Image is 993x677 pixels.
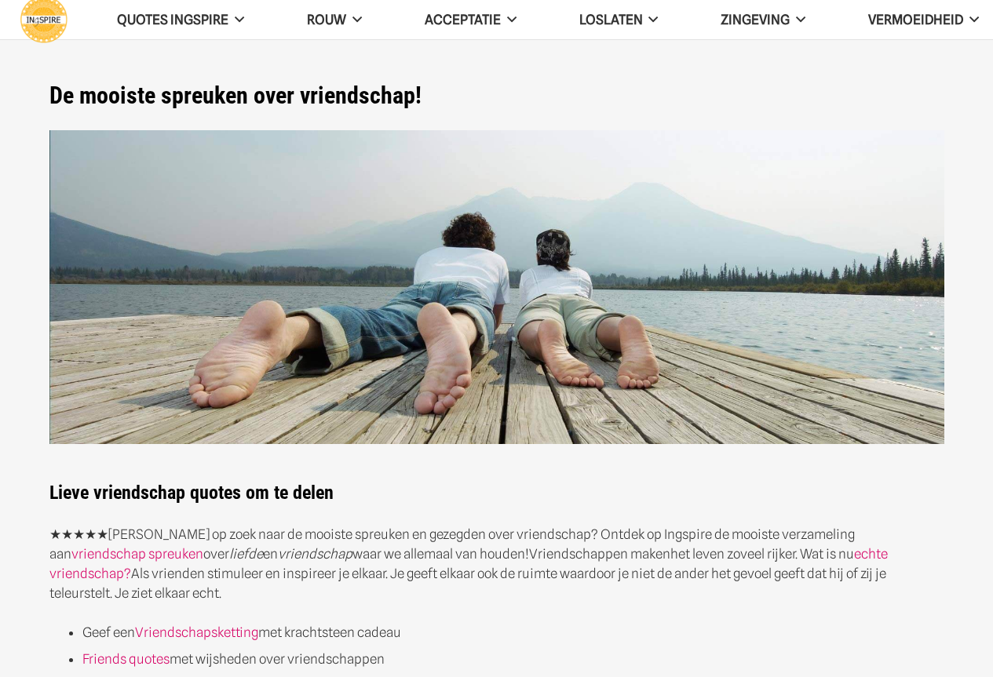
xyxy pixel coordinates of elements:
span: VERMOEIDHEID [868,12,963,27]
em: vriendschap [278,546,352,562]
strong: ★★★★★ [49,526,108,542]
p: [PERSON_NAME] op zoek naar de mooiste spreuken en gezegden over vriendschap? Ontdek op Ingspire d... [49,525,944,603]
span: Loslaten [579,12,643,27]
span: QUOTES INGSPIRE [117,12,228,27]
span: Vriendschappen maken [529,546,670,562]
a: vriendschap spreuken [71,546,203,562]
em: liefde [229,546,263,562]
li: met wijsheden over vriendschappen [82,650,944,669]
a: Friends quotes [82,651,170,667]
span: ROUW [307,12,346,27]
a: Vriendschapsketting [135,624,258,640]
h1: De mooiste spreuken over vriendschap! [49,82,944,110]
li: Geef een met krachtsteen cadeau [82,623,944,642]
strong: Lieve vriendschap quotes om te delen [49,482,334,504]
span: Zingeving [721,12,790,27]
a: echte vriendschap? [49,546,888,581]
img: Spreuken over vriendschap voor vrienden om te delen! - kijk op ingspire.nl [49,130,944,445]
span: Acceptatie [425,12,501,27]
